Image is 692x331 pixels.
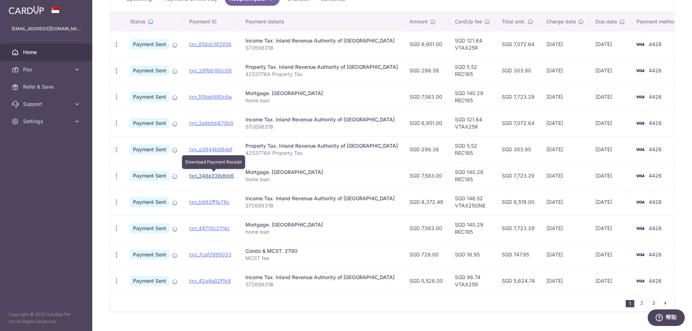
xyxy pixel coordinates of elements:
[245,116,398,123] div: Income Tax. Inland Revenue Authority of [GEOGRAPHIC_DATA]
[189,120,234,126] a: txn_3a8bbb670b0
[245,176,398,183] p: home loan
[541,162,590,189] td: [DATE]
[130,92,169,102] span: Payment Sent
[245,274,398,281] div: Income Tax. Inland Revenue Authority of [GEOGRAPHIC_DATA]
[496,57,541,84] td: SGD 303.90
[245,247,398,255] div: Condo & MCST. 2790
[404,57,449,84] td: SGD 298.38
[245,202,398,209] p: S7269831B
[245,221,398,228] div: Mortgage. [GEOGRAPHIC_DATA]
[189,173,234,179] a: txn_348e338dbb6
[23,118,71,125] span: Settings
[130,144,169,155] span: Payment Sent
[245,281,398,288] p: S7269831B
[633,40,647,49] img: Bank Card
[633,66,647,75] img: Bank Card
[245,44,398,52] p: S7269831B
[541,189,590,215] td: [DATE]
[130,18,146,25] span: Status
[245,90,398,97] div: Mortgage. [GEOGRAPHIC_DATA]
[590,110,631,136] td: [DATE]
[245,195,398,202] div: Income Tax. Inland Revenue Authority of [GEOGRAPHIC_DATA]
[541,57,590,84] td: [DATE]
[649,146,662,152] span: 4426
[590,215,631,241] td: [DATE]
[590,241,631,268] td: [DATE]
[130,197,169,207] span: Payment Sent
[541,110,590,136] td: [DATE]
[130,171,169,181] span: Payment Sent
[189,278,231,284] a: txn_42a4a82f1b8
[496,84,541,110] td: SGD 7,723.29
[649,299,658,307] a: 3
[590,162,631,189] td: [DATE]
[649,173,662,179] span: 4426
[245,63,398,71] div: Property Tax. Inland Revenue Authority of [GEOGRAPHIC_DATA]
[496,136,541,162] td: SGD 303.90
[404,268,449,294] td: SGD 5,528.00
[245,123,398,130] p: S7269831B
[404,241,449,268] td: SGD 729.00
[404,215,449,241] td: SGD 7,583.00
[404,31,449,57] td: SGD 6,951.00
[449,31,496,57] td: SGD 121.64 VTAX25R
[541,31,590,57] td: [DATE]
[496,215,541,241] td: SGD 7,723.29
[496,162,541,189] td: SGD 7,723.29
[409,18,428,25] span: Amount
[649,94,662,100] span: 4426
[541,136,590,162] td: [DATE]
[449,162,496,189] td: SGD 140.29 REC185
[541,84,590,110] td: [DATE]
[590,189,631,215] td: [DATE]
[182,155,245,169] div: Download Payment Receipt
[189,225,230,231] a: txn_44710c2114c
[189,41,231,47] a: txn_858dc5f2859
[590,57,631,84] td: [DATE]
[23,66,71,73] span: Pay
[404,136,449,162] td: SGD 298.38
[449,189,496,215] td: SGD 146.52 VTAX25ONE
[496,241,541,268] td: SGD 747.95
[649,120,662,126] span: 4426
[502,18,525,25] span: Total amt.
[189,67,232,73] a: txn_26fbb180c09
[633,198,647,206] img: Bank Card
[633,119,647,128] img: Bank Card
[633,277,647,285] img: Bank Card
[449,215,496,241] td: SGD 140.29 REC185
[404,189,449,215] td: SGD 8,372.48
[449,268,496,294] td: SGD 96.74 VTAX25R
[404,84,449,110] td: SGD 7,583.00
[633,171,647,180] img: Bank Card
[633,93,647,101] img: Bank Card
[590,268,631,294] td: [DATE]
[649,251,662,258] span: 4426
[449,136,496,162] td: SGD 5.52 REC185
[649,41,662,47] span: 4426
[130,250,169,260] span: Payment Sent
[449,84,496,110] td: SGD 140.29 REC185
[404,162,449,189] td: SGD 7,583.00
[455,18,482,25] span: CardUp fee
[245,97,398,104] p: home loan
[189,146,232,152] a: txn_e3844b66def
[649,278,662,284] span: 4426
[12,25,81,32] p: [EMAIL_ADDRESS][DOMAIN_NAME]
[245,228,398,236] p: home loan
[245,71,398,78] p: 4253776A Property Tax
[496,189,541,215] td: SGD 8,519.00
[496,268,541,294] td: SGD 5,624.74
[633,145,647,154] img: Bank Card
[130,223,169,233] span: Payment Sent
[130,276,169,286] span: Payment Sent
[541,215,590,241] td: [DATE]
[23,49,71,56] span: Home
[649,199,662,205] span: 4426
[633,224,647,233] img: Bank Card
[449,241,496,268] td: SGD 18.95
[245,142,398,149] div: Property Tax. Inland Revenue Authority of [GEOGRAPHIC_DATA]
[633,250,647,259] img: Bank Card
[9,6,44,14] img: CardUp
